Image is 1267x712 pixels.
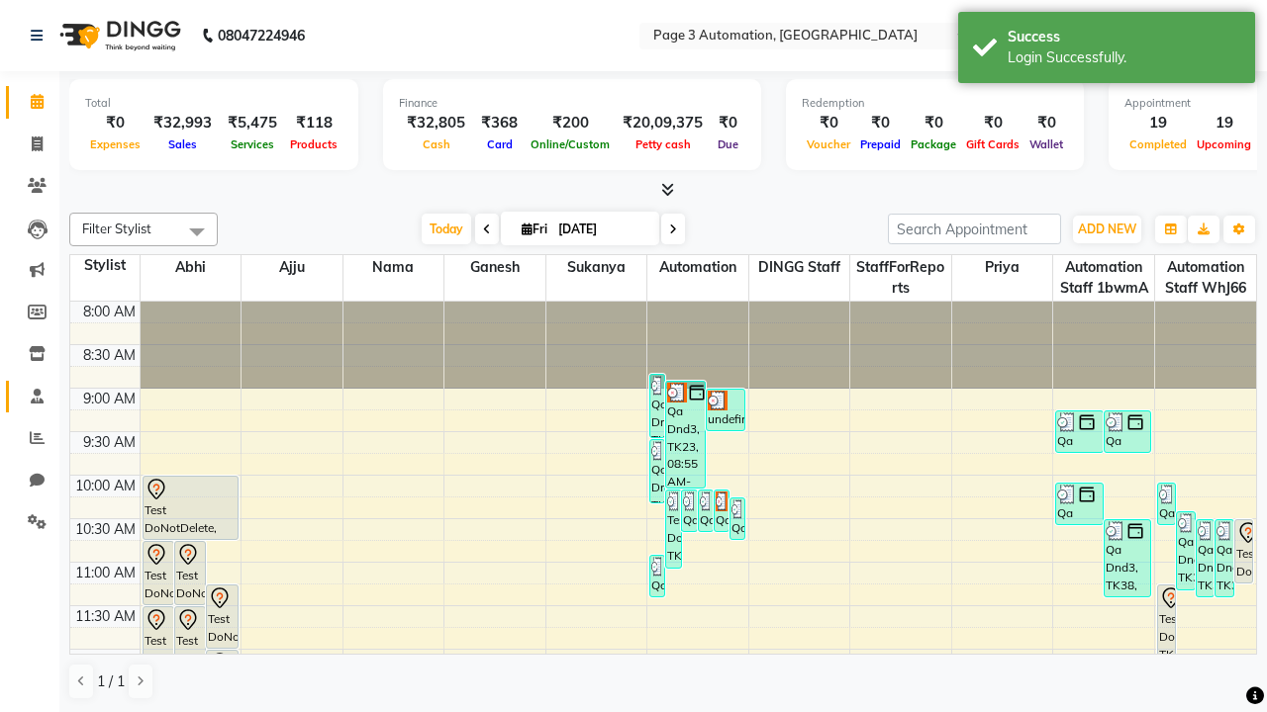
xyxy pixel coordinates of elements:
[647,255,748,280] span: Automation
[650,556,664,596] div: Qa Dnd3, TK39, 10:55 AM-11:25 AM, Hair cut Below 12 years (Boy)
[731,498,744,539] div: Qa Dnd3, TK32, 10:15 AM-10:45 AM, Hair cut Below 12 years (Boy)
[802,112,855,134] div: ₹0
[855,112,906,134] div: ₹0
[85,137,146,151] span: Expenses
[1192,137,1256,151] span: Upcoming
[1056,484,1103,524] div: Qa Dnd3, TK28, 10:05 AM-10:35 AM, Hair cut Below 12 years (Boy)
[699,490,713,531] div: Qa Dnd3, TK31, 10:10 AM-10:40 AM, Hair cut Below 12 years (Boy)
[850,255,951,301] span: StaffForReports
[482,137,518,151] span: Card
[141,255,242,280] span: Abhi
[71,519,140,540] div: 10:30 AM
[399,95,745,112] div: Finance
[1105,411,1151,452] div: Qa Dnd3, TK25, 09:15 AM-09:45 AM, Hair Cut By Expert-Men
[631,137,696,151] span: Petty cash
[79,432,140,453] div: 9:30 AM
[1024,112,1068,134] div: ₹0
[50,8,186,63] img: logo
[552,215,651,244] input: 2025-10-03
[285,137,342,151] span: Products
[1024,137,1068,151] span: Wallet
[175,607,205,669] div: Test DoNotDelete, TK12, 11:30 AM-12:15 PM, Hair Cut-Men
[97,671,125,692] span: 1 / 1
[715,490,729,531] div: Qa Dnd3, TK29, 10:10 AM-10:40 AM, Hair cut Below 12 years (Boy)
[888,214,1061,244] input: Search Appointment
[1056,411,1103,452] div: Qa Dnd3, TK24, 09:15 AM-09:45 AM, Hair cut Below 12 years (Boy)
[526,112,615,134] div: ₹200
[82,221,151,236] span: Filter Stylist
[1124,137,1192,151] span: Completed
[1177,512,1195,589] div: Qa Dnd3, TK35, 10:25 AM-11:20 AM, Special Hair Wash- Men
[1053,255,1154,301] span: Automation Staff 1bwmA
[650,440,664,502] div: Qa Dnd3, TK26, 09:35 AM-10:20 AM, Hair Cut-Men
[546,255,647,280] span: Sukanya
[666,490,680,568] div: Test DoNotDelete, TK34, 10:10 AM-11:05 AM, Special Hair Wash- Men
[144,542,173,604] div: Test DoNotDelete, TK07, 10:45 AM-11:30 AM, Hair Cut-Men
[422,214,471,244] span: Today
[1155,255,1256,301] span: Automation Staff WhJ66
[1192,112,1256,134] div: 19
[961,112,1024,134] div: ₹0
[1078,222,1136,236] span: ADD NEW
[1008,47,1240,68] div: Login Successfully.
[517,222,552,236] span: Fri
[713,137,743,151] span: Due
[71,606,140,627] div: 11:30 AM
[906,137,961,151] span: Package
[70,255,140,276] div: Stylist
[207,585,237,648] div: Test DoNotDelete, TK11, 11:15 AM-12:00 PM, Hair Cut-Men
[79,389,140,409] div: 9:00 AM
[85,112,146,134] div: ₹0
[1073,216,1141,243] button: ADD NEW
[961,137,1024,151] span: Gift Cards
[1008,27,1240,47] div: Success
[220,112,285,134] div: ₹5,475
[1158,484,1176,524] div: Qa Dnd3, TK27, 10:05 AM-10:35 AM, Hair cut Below 12 years (Boy)
[711,112,745,134] div: ₹0
[473,112,526,134] div: ₹368
[650,375,664,437] div: Qa Dnd3, TK22, 08:50 AM-09:35 AM, Hair Cut-Men
[707,390,744,430] div: undefined, TK21, 09:00 AM-09:30 AM, Hair cut Below 12 years (Boy)
[444,255,545,280] span: Ganesh
[802,95,1068,112] div: Redemption
[226,137,279,151] span: Services
[1105,520,1151,596] div: Qa Dnd3, TK38, 10:30 AM-11:25 AM, Special Hair Wash- Men
[285,112,342,134] div: ₹118
[343,255,444,280] span: Nama
[1197,520,1215,596] div: Qa Dnd3, TK36, 10:30 AM-11:25 AM, Special Hair Wash- Men
[1124,112,1192,134] div: 19
[79,302,140,322] div: 8:00 AM
[615,112,711,134] div: ₹20,09,375
[71,563,140,583] div: 11:00 AM
[906,112,961,134] div: ₹0
[399,112,473,134] div: ₹32,805
[175,542,205,604] div: Test DoNotDelete, TK14, 10:45 AM-11:30 AM, Hair Cut-Men
[666,382,704,488] div: Qa Dnd3, TK23, 08:55 AM-10:10 AM, Hair Cut By Expert-Men,Hair Cut-Men
[79,345,140,366] div: 8:30 AM
[71,476,140,496] div: 10:00 AM
[952,255,1053,280] span: Priya
[144,607,173,691] div: Test DoNotDelete, TK07, 11:30 AM-12:30 PM, Hair Cut-Women
[242,255,342,280] span: Ajju
[1235,520,1253,582] div: Test DoNotDelete, TK20, 10:30 AM-11:15 AM, Hair Cut-Men
[682,490,696,531] div: Qa Dnd3, TK30, 10:10 AM-10:40 AM, Hair cut Below 12 years (Boy)
[855,137,906,151] span: Prepaid
[526,137,615,151] span: Online/Custom
[163,137,202,151] span: Sales
[1158,585,1176,669] div: Test DoNotDelete, TK20, 11:15 AM-12:15 PM, Hair Cut-Women
[146,112,220,134] div: ₹32,993
[749,255,850,280] span: DINGG Staff
[1216,520,1233,596] div: Qa Dnd3, TK37, 10:30 AM-11:25 AM, Special Hair Wash- Men
[85,95,342,112] div: Total
[144,477,238,539] div: Test DoNotDelete, TK15, 10:00 AM-10:45 AM, Hair Cut-Men
[72,650,140,670] div: 12:00 PM
[802,137,855,151] span: Voucher
[218,8,305,63] b: 08047224946
[418,137,455,151] span: Cash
